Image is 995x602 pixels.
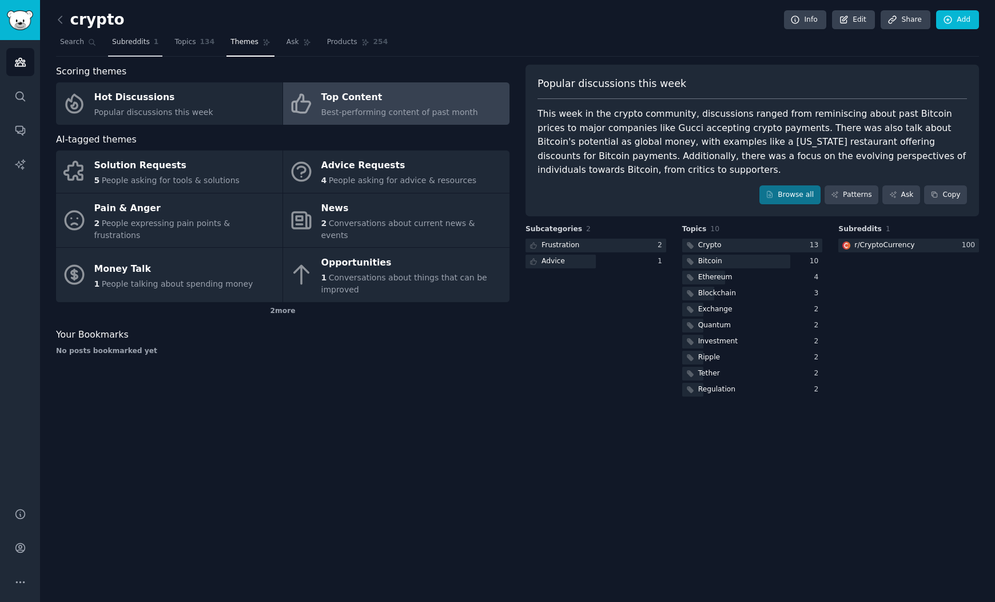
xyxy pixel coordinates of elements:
[373,37,388,47] span: 254
[814,288,823,299] div: 3
[56,248,282,302] a: Money Talk1People talking about spending money
[56,82,282,125] a: Hot DiscussionsPopular discussions this week
[698,272,733,283] div: Ethereum
[56,33,100,57] a: Search
[814,304,823,315] div: 2
[200,37,215,47] span: 134
[881,10,930,30] a: Share
[682,224,707,235] span: Topics
[924,185,967,205] button: Copy
[538,107,967,177] div: This week in the crypto community, discussions ranged from reminiscing about past Bitcoin prices ...
[170,33,218,57] a: Topics134
[321,108,478,117] span: Best-performing content of past month
[94,199,277,217] div: Pain & Anger
[682,383,823,397] a: Regulation2
[94,279,100,288] span: 1
[60,37,84,47] span: Search
[682,351,823,365] a: Ripple2
[283,193,510,248] a: News2Conversations about current news & events
[321,157,477,175] div: Advice Requests
[698,385,735,395] div: Regulation
[586,225,591,233] span: 2
[682,239,823,253] a: Crypto13
[698,369,720,379] div: Tether
[94,108,213,117] span: Popular discussions this week
[526,255,666,269] a: Advice1
[286,37,299,47] span: Ask
[56,302,510,320] div: 2 more
[682,303,823,317] a: Exchange2
[658,240,666,251] div: 2
[283,248,510,302] a: Opportunities1Conversations about things that can be improved
[810,256,823,267] div: 10
[56,65,126,79] span: Scoring themes
[230,37,258,47] span: Themes
[698,288,736,299] div: Blockchain
[814,369,823,379] div: 2
[682,367,823,381] a: Tether2
[108,33,162,57] a: Subreddits1
[321,254,504,272] div: Opportunities
[538,77,686,91] span: Popular discussions this week
[682,271,823,285] a: Ethereum4
[56,193,282,248] a: Pain & Anger2People expressing pain points & frustrations
[810,240,823,251] div: 13
[94,89,213,107] div: Hot Discussions
[526,239,666,253] a: Frustration2
[682,319,823,333] a: Quantum2
[682,287,823,301] a: Blockchain3
[882,185,920,205] a: Ask
[56,328,129,342] span: Your Bookmarks
[329,176,476,185] span: People asking for advice & resources
[7,10,33,30] img: GummySearch logo
[682,255,823,269] a: Bitcoin10
[56,346,510,357] div: No posts bookmarked yet
[321,89,478,107] div: Top Content
[814,336,823,347] div: 2
[814,385,823,395] div: 2
[321,273,327,282] span: 1
[542,240,579,251] div: Frustration
[323,33,392,57] a: Products254
[814,272,823,283] div: 4
[936,10,979,30] a: Add
[814,320,823,331] div: 2
[283,82,510,125] a: Top ContentBest-performing content of past month
[710,225,719,233] span: 10
[94,157,240,175] div: Solution Requests
[825,185,878,205] a: Patterns
[784,10,826,30] a: Info
[174,37,196,47] span: Topics
[56,11,125,29] h2: crypto
[102,279,253,288] span: People talking about spending money
[94,219,100,228] span: 2
[94,176,100,185] span: 5
[226,33,274,57] a: Themes
[526,224,582,235] span: Subcategories
[112,37,150,47] span: Subreddits
[962,240,979,251] div: 100
[56,150,282,193] a: Solution Requests5People asking for tools & solutions
[102,176,240,185] span: People asking for tools & solutions
[56,133,137,147] span: AI-tagged themes
[154,37,159,47] span: 1
[832,10,875,30] a: Edit
[842,241,850,249] img: CryptoCurrency
[321,273,487,294] span: Conversations about things that can be improved
[321,219,475,240] span: Conversations about current news & events
[698,336,738,347] div: Investment
[838,239,979,253] a: CryptoCurrencyr/CryptoCurrency100
[658,256,666,267] div: 1
[854,240,914,251] div: r/ CryptoCurrency
[94,260,253,278] div: Money Talk
[886,225,890,233] span: 1
[698,353,720,363] div: Ripple
[94,219,230,240] span: People expressing pain points & frustrations
[698,304,733,315] div: Exchange
[759,185,821,205] a: Browse all
[282,33,315,57] a: Ask
[321,219,327,228] span: 2
[698,320,731,331] div: Quantum
[814,353,823,363] div: 2
[698,240,722,251] div: Crypto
